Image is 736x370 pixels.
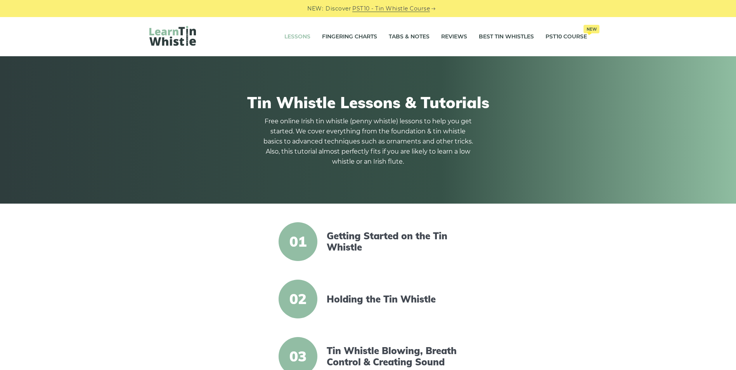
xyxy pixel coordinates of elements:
a: Getting Started on the Tin Whistle [327,230,460,253]
a: Tabs & Notes [389,27,429,47]
a: Reviews [441,27,467,47]
a: Tin Whistle Blowing, Breath Control & Creating Sound [327,345,460,368]
a: Fingering Charts [322,27,377,47]
p: Free online Irish tin whistle (penny whistle) lessons to help you get started. We cover everythin... [263,116,473,167]
span: 01 [279,222,317,261]
span: 02 [279,280,317,318]
a: Best Tin Whistles [479,27,534,47]
a: Lessons [284,27,310,47]
span: New [584,25,599,33]
h1: Tin Whistle Lessons & Tutorials [149,93,587,112]
a: Holding the Tin Whistle [327,294,460,305]
img: LearnTinWhistle.com [149,26,196,46]
a: PST10 CourseNew [546,27,587,47]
